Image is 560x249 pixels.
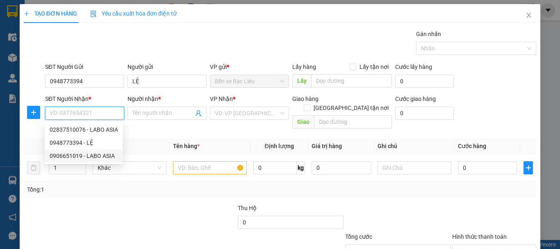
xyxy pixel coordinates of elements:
span: TẠO ĐƠN HÀNG [24,10,77,17]
input: Dọc đường [311,74,392,87]
span: Lấy hàng [292,64,316,70]
div: VP gửi [210,62,289,71]
span: Yêu cầu xuất hóa đơn điện tử [90,10,177,17]
div: 0906651019 - LABO ASIA [45,149,123,162]
button: plus [27,106,40,119]
span: Giao hàng [292,96,319,102]
span: close [526,12,532,18]
span: Bến xe Bạc Liêu [215,75,284,87]
div: Người nhận [127,94,207,103]
div: 02837510076 - LABO ASIA [45,123,123,136]
span: plus [24,11,30,16]
input: 0 [312,161,371,174]
input: Ghi Chú [378,161,451,174]
span: kg [297,161,305,174]
span: Giá trị hàng [312,143,342,149]
label: Hình thức thanh toán [452,233,507,240]
span: Lấy [292,74,311,87]
button: Close [517,4,540,27]
input: VD: Bàn, Ghế [173,161,247,174]
input: Cước giao hàng [395,107,454,120]
span: Tổng cước [345,233,372,240]
div: 02837510076 - LABO ASIA [50,125,118,134]
button: plus [524,161,533,174]
div: Tổng: 1 [27,185,217,194]
span: Khác [98,162,162,174]
span: Định lượng [264,143,294,149]
span: plus [524,164,533,171]
span: [GEOGRAPHIC_DATA] tận nơi [310,103,392,112]
div: 0948773394 - LỆ [45,136,123,149]
label: Cước giao hàng [395,96,436,102]
span: Lấy tận nơi [356,62,392,71]
div: 0906651019 - LABO ASIA [50,151,118,160]
span: VP Nhận [210,96,233,102]
th: Ghi chú [374,138,455,154]
div: SĐT Người Gửi [45,62,124,71]
span: Giao [292,115,314,128]
div: SĐT Người Nhận [45,94,124,103]
button: delete [27,161,40,174]
span: Thu Hộ [238,205,257,211]
span: Tên hàng [173,143,200,149]
label: Gán nhãn [416,31,441,37]
img: icon [90,11,97,17]
input: Cước lấy hàng [395,75,454,88]
div: 0948773394 - LỆ [50,138,118,147]
input: Dọc đường [314,115,392,128]
div: Người gửi [127,62,207,71]
span: Cước hàng [458,143,486,149]
label: Cước lấy hàng [395,64,432,70]
span: user-add [195,110,202,117]
span: plus [27,109,40,116]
